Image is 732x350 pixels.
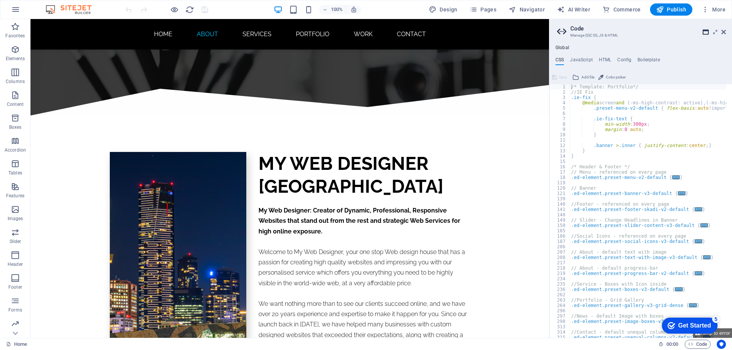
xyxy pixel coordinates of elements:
p: Tables [8,170,22,176]
span: ... [675,287,683,291]
span: ... [695,207,702,211]
span: ... [703,255,711,259]
button: Navigator [506,3,548,16]
div: 8 [550,121,570,127]
h4: Global [555,45,569,51]
button: 100% [319,5,346,14]
span: AI Writer [557,6,590,13]
span: : [672,341,673,347]
div: 4 [550,100,570,105]
div: 1 [550,84,570,89]
div: 219 [550,271,570,276]
span: Design [429,6,457,13]
div: 14 [550,153,570,159]
p: Header [8,261,23,267]
i: On resize automatically adjust zoom level to fit chosen device. [350,6,357,13]
h6: Session time [658,340,679,349]
p: Accordion [5,147,26,153]
div: 313 [550,324,570,329]
div: 12 [550,143,570,148]
button: Design [426,3,461,16]
span: ... [689,303,697,307]
div: 18 [550,175,570,180]
div: 5 [55,2,62,9]
div: Get Started [21,8,53,15]
button: Pages [467,3,499,16]
div: 262 [550,292,570,297]
span: Code [688,340,707,349]
h4: CSS [555,57,564,66]
div: 263 [550,297,570,303]
div: 150 [550,223,570,228]
i: Reload page [185,5,194,14]
span: More [701,6,726,13]
p: Content [7,101,24,107]
div: 120 [550,185,570,191]
p: Favorites [5,33,25,39]
span: ... [695,239,702,243]
p: Slider [10,238,21,245]
div: 207 [550,249,570,255]
h4: HTML [599,57,612,66]
span: ... [678,191,685,195]
p: Images [8,216,23,222]
span: Add file [581,73,594,82]
a: Click to cancel selection. Double-click to open Pages [6,340,27,349]
div: 121 [550,191,570,196]
div: 185 [550,228,570,233]
div: 236 [550,287,570,292]
p: Forms [8,307,22,313]
div: 16 [550,164,570,169]
div: 2 [550,89,570,95]
div: 208 [550,255,570,260]
div: 187 [550,239,570,244]
div: 235 [550,281,570,287]
div: 186 [550,233,570,239]
span: ... [672,175,680,179]
div: 234 [550,276,570,281]
h2: Code [570,25,726,32]
div: 314 [550,329,570,335]
div: 149 [550,217,570,223]
button: Commerce [599,3,644,16]
span: Pages [470,6,496,13]
h4: JavaScript [570,57,592,66]
p: Boxes [9,124,22,130]
button: Add file [571,73,596,82]
div: 141 [550,207,570,212]
span: ... [700,223,708,227]
div: 5 [550,105,570,111]
div: Get Started 5 items remaining, 0% complete [4,4,60,20]
h4: Config [617,57,631,66]
div: 206 [550,244,570,249]
div: 119 [550,180,570,185]
p: Footer [8,284,22,290]
div: 148 [550,212,570,217]
div: 264 [550,303,570,308]
span: Navigator [509,6,545,13]
div: 297 [550,313,570,319]
button: reload [185,5,194,14]
div: 10 [550,132,570,137]
h3: Manage (S)CSS, JS & HTML [570,32,711,39]
button: Usercentrics [717,340,726,349]
p: Elements [6,56,25,62]
div: 139 [550,196,570,201]
button: Publish [650,3,692,16]
div: 15 [550,159,570,164]
button: AI Writer [554,3,593,16]
div: 7 [550,116,570,121]
div: 315 [550,335,570,340]
div: Design (Ctrl+Alt+Y) [426,3,461,16]
button: More [698,3,729,16]
div: 11 [550,137,570,143]
div: 6 [550,111,570,116]
span: Color picker [606,73,626,82]
img: Editor Logo [44,5,101,14]
div: 17 [550,169,570,175]
span: ... [695,271,702,275]
h6: 100% [331,5,343,14]
button: Color picker [597,73,627,82]
p: Features [6,193,24,199]
button: Code [685,340,711,349]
